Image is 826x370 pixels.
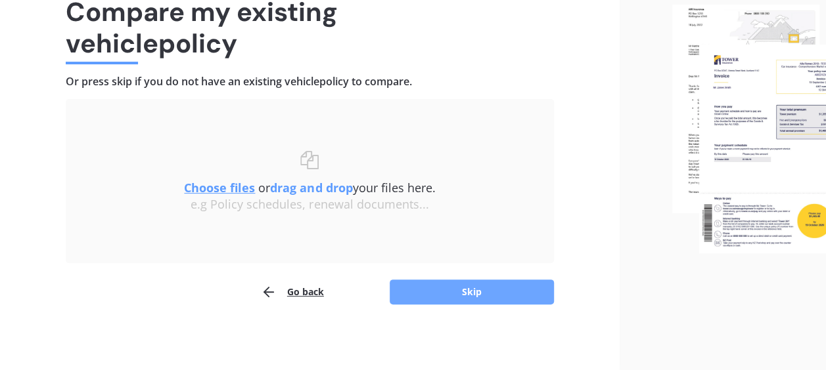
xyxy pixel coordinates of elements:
button: Skip [390,279,554,304]
h4: Or press skip if you do not have an existing vehicle policy to compare. [66,75,554,89]
button: Go back [261,279,324,305]
div: e.g Policy schedules, renewal documents... [92,197,528,212]
img: files.webp [672,5,826,253]
b: drag and drop [270,180,352,195]
u: Choose files [184,180,255,195]
span: or your files here. [184,180,435,195]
